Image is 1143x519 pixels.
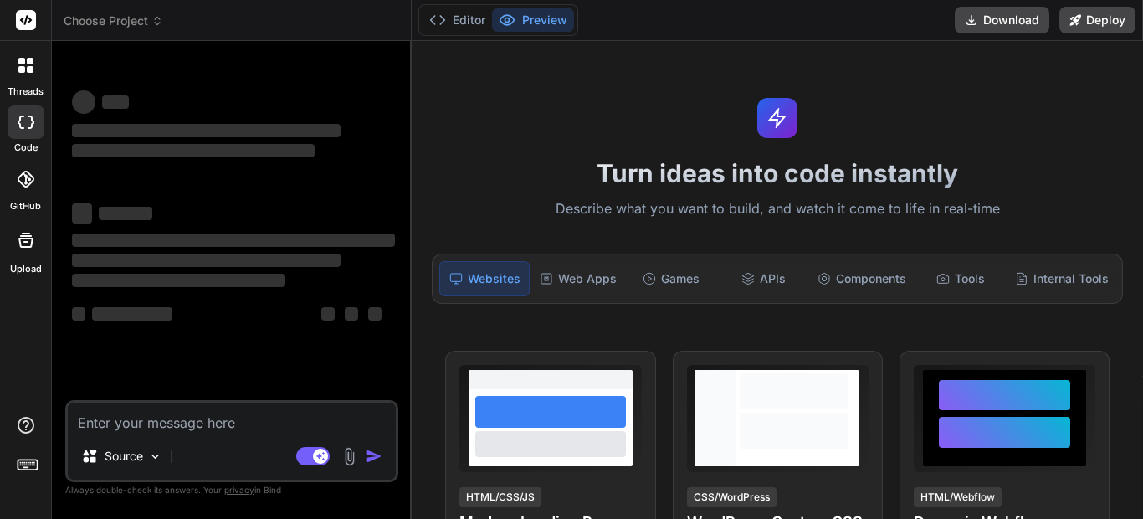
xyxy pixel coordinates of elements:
[719,261,807,296] div: APIs
[72,124,341,137] span: ‌
[14,141,38,155] label: code
[439,261,530,296] div: Websites
[72,307,85,321] span: ‌
[914,487,1002,507] div: HTML/Webflow
[92,307,172,321] span: ‌
[72,144,315,157] span: ‌
[422,158,1133,188] h1: Turn ideas into code instantly
[72,234,395,247] span: ‌
[916,261,1005,296] div: Tools
[1008,261,1115,296] div: Internal Tools
[366,448,382,465] img: icon
[72,274,285,287] span: ‌
[10,199,41,213] label: GitHub
[687,487,777,507] div: CSS/WordPress
[99,207,152,220] span: ‌
[224,485,254,495] span: privacy
[10,262,42,276] label: Upload
[955,7,1049,33] button: Download
[340,447,359,466] img: attachment
[533,261,623,296] div: Web Apps
[368,307,382,321] span: ‌
[345,307,358,321] span: ‌
[148,450,162,464] img: Pick Models
[423,8,492,32] button: Editor
[422,198,1133,220] p: Describe what you want to build, and watch it come to life in real-time
[65,482,398,498] p: Always double-check its answers. Your in Bind
[492,8,574,32] button: Preview
[72,254,341,267] span: ‌
[321,307,335,321] span: ‌
[627,261,715,296] div: Games
[72,203,92,224] span: ‌
[1059,7,1135,33] button: Deploy
[64,13,163,29] span: Choose Project
[72,90,95,114] span: ‌
[8,85,44,99] label: threads
[105,448,143,465] p: Source
[811,261,913,296] div: Components
[459,487,541,507] div: HTML/CSS/JS
[102,95,129,109] span: ‌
